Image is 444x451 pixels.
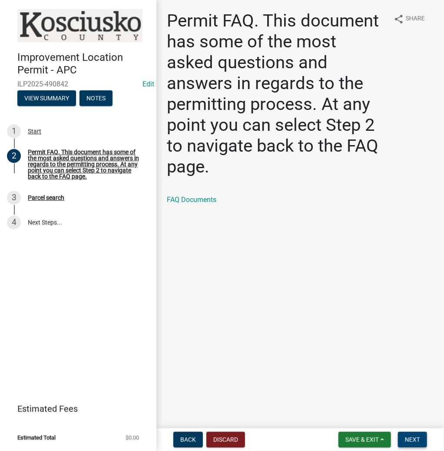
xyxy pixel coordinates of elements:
[17,90,76,106] button: View Summary
[17,9,142,42] img: Kosciusko County, Indiana
[387,10,432,27] button: shareShare
[17,51,149,76] h4: Improvement Location Permit - APC
[126,435,139,441] span: $0.00
[394,14,404,24] i: share
[406,14,425,24] span: Share
[7,124,21,138] div: 1
[17,435,56,441] span: Estimated Total
[7,149,21,163] div: 2
[173,432,203,448] button: Back
[398,432,427,448] button: Next
[345,436,379,443] span: Save & Exit
[142,80,154,88] a: Edit
[7,400,142,418] a: Estimated Fees
[142,80,154,88] wm-modal-confirm: Edit Application Number
[28,195,64,201] div: Parcel search
[180,436,196,443] span: Back
[167,10,387,177] h1: Permit FAQ. This document has some of the most asked questions and answers in regards to the perm...
[17,80,139,88] span: ILP2025-490842
[28,149,142,179] div: Permit FAQ. This document has some of the most asked questions and answers in regards to the perm...
[80,90,113,106] button: Notes
[7,216,21,229] div: 4
[338,432,391,448] button: Save & Exit
[405,436,420,443] span: Next
[167,196,216,204] a: FAQ Documents
[206,432,245,448] button: Discard
[80,95,113,102] wm-modal-confirm: Notes
[7,191,21,205] div: 3
[28,128,41,134] div: Start
[17,95,76,102] wm-modal-confirm: Summary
